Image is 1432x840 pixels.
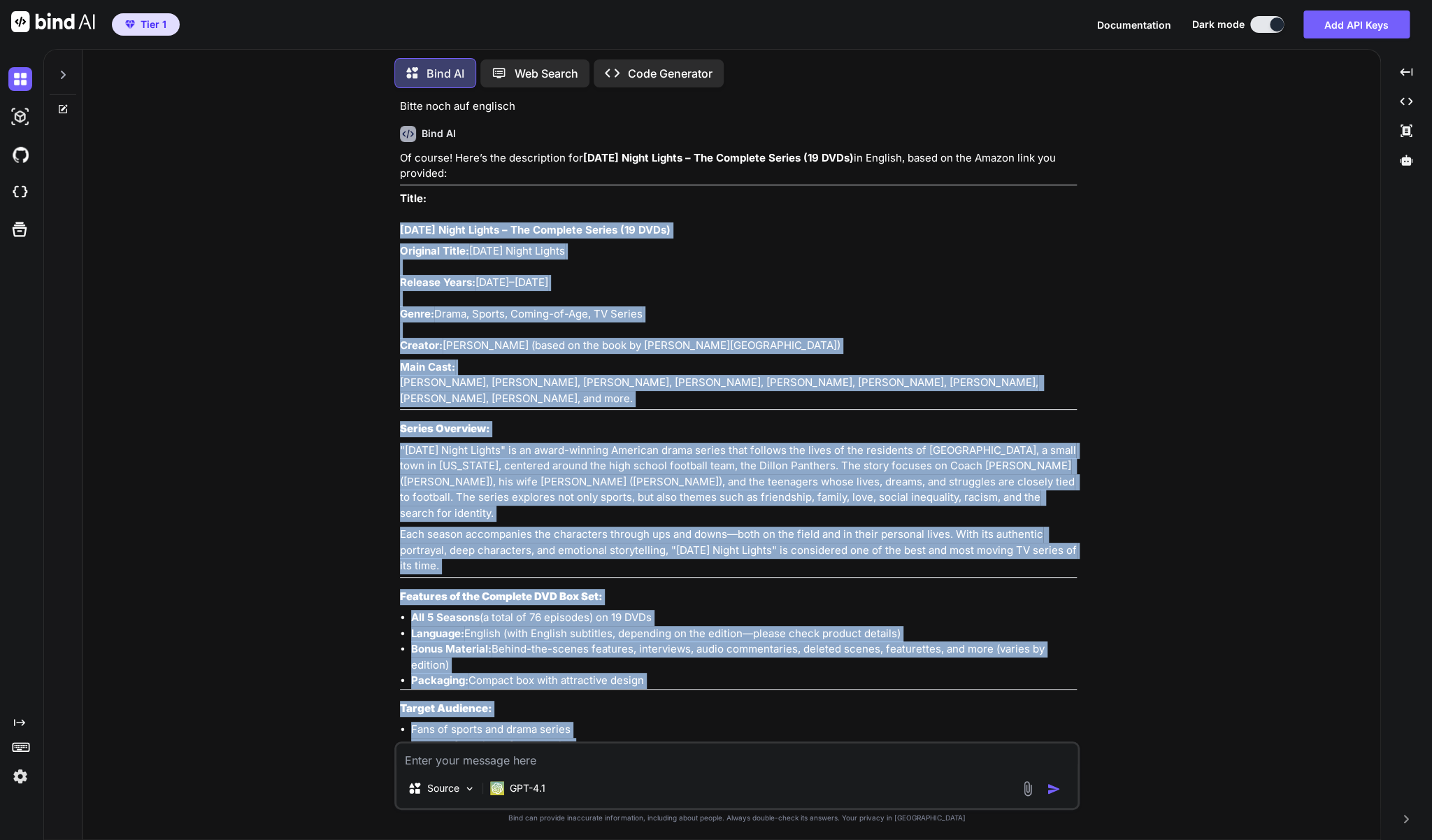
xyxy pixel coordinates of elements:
p: Web Search [515,65,578,82]
span: Dark mode [1192,17,1245,31]
p: "[DATE] Night Lights" is an award-winning American drama series that follows the lives of the res... [400,443,1077,522]
img: premium [125,20,135,29]
img: attachment [1019,781,1036,797]
strong: Main Cast: [400,360,455,373]
button: Add API Keys [1303,10,1410,38]
strong: All 5 Seasons [411,611,480,624]
img: githubDark [8,143,32,166]
li: Lovers of coming-of-age stories [411,738,1077,754]
li: (a total of 76 episodes) on 19 DVDs [411,610,1077,626]
img: Pick Models [464,783,475,795]
strong: Target Audience: [400,702,492,715]
button: premiumTier 1 [112,13,180,36]
p: Code Generator [628,65,713,82]
strong: Series Overview: [400,422,490,435]
strong: [DATE] Night Lights – The Complete Series (19 DVDs) [583,151,854,164]
strong: Bonus Material: [411,642,492,655]
strong: Release Years: [400,276,475,289]
button: Documentation [1097,17,1171,32]
img: settings [8,764,32,788]
strong: Genre: [400,307,434,320]
span: Tier 1 [141,17,166,31]
img: darkAi-studio [8,105,32,129]
p: Bind AI [427,65,464,82]
p: [PERSON_NAME], [PERSON_NAME], [PERSON_NAME], [PERSON_NAME], [PERSON_NAME], [PERSON_NAME], [PERSON... [400,360,1077,407]
strong: Language: [411,627,464,640]
span: Documentation [1097,19,1171,31]
strong: [DATE] Night Lights – The Complete Series (19 DVDs) [400,223,671,236]
li: Compact box with attractive design [411,673,1077,689]
li: English (with English subtitles, depending on the edition—please check product details) [411,626,1077,642]
li: Behind-the-scenes features, interviews, audio commentaries, deleted scenes, featurettes, and more... [411,641,1077,673]
img: cloudideIcon [8,180,32,204]
img: Bind AI [11,11,95,32]
p: [DATE] Night Lights [DATE]–[DATE] Drama, Sports, Coming-of-Age, TV Series [PERSON_NAME] (based on... [400,243,1077,354]
strong: Creator: [400,339,443,352]
p: Source [427,781,459,795]
p: Each season accompanies the characters through ups and downs—both on the field and in their perso... [400,527,1077,574]
h6: Bind AI [422,127,456,141]
strong: Title: [400,192,427,205]
p: Of course! Here’s the description for in English, based on the Amazon link you provided: [400,150,1077,182]
img: GPT-4.1 [490,781,504,795]
p: Bind can provide inaccurate information, including about people. Always double-check its answers.... [394,813,1080,823]
strong: Features of the Complete DVD Box Set: [400,590,603,603]
p: GPT-4.1 [510,781,545,795]
li: Fans of sports and drama series [411,722,1077,738]
strong: Packaging: [411,674,468,687]
img: darkChat [8,67,32,91]
p: Bitte noch auf englisch [400,99,1077,115]
img: icon [1047,782,1061,796]
strong: Original Title: [400,244,469,257]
